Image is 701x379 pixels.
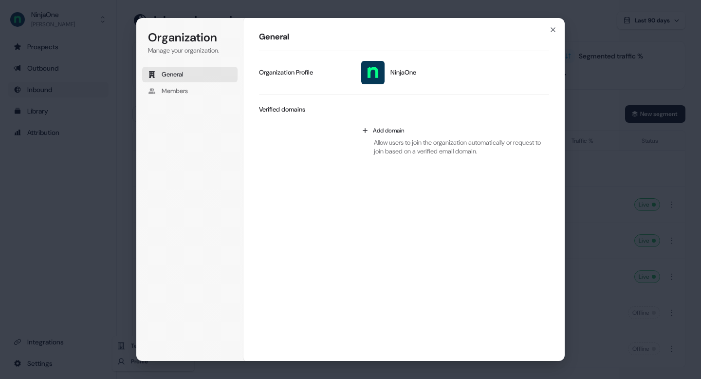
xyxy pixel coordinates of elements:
button: Members [142,83,238,99]
span: NinjaOne [390,68,416,77]
span: Add domain [373,127,405,134]
p: Organization Profile [259,68,313,77]
img: NinjaOne [361,61,385,84]
button: General [142,67,238,82]
p: Verified domains [259,105,305,114]
span: Members [162,87,188,95]
button: Add domain [356,123,549,138]
h1: Organization [148,30,232,45]
h1: General [259,31,549,43]
p: Allow users to join the organization automatically or request to join based on a verified email d... [356,138,549,156]
span: General [162,70,184,79]
p: Manage your organization. [148,46,232,55]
